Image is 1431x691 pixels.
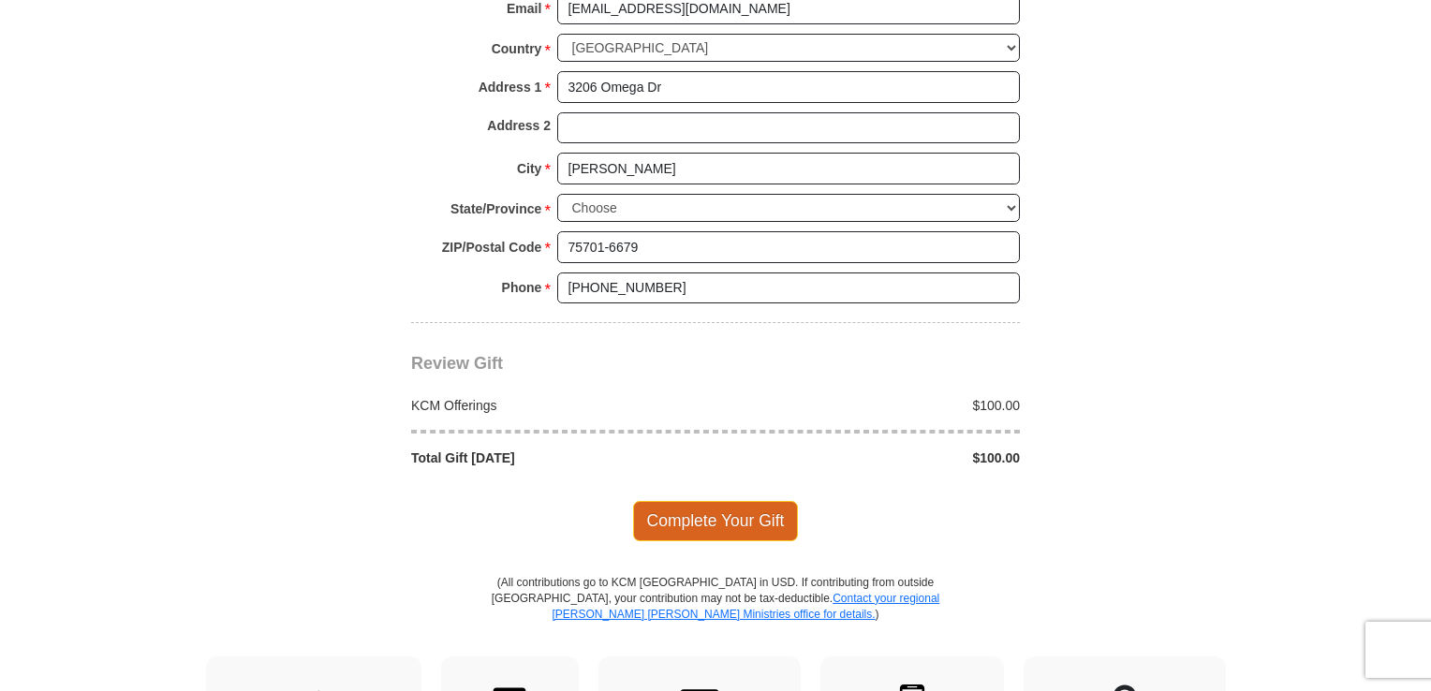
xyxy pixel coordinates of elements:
strong: City [517,155,541,182]
div: KCM Offerings [402,396,716,415]
a: Contact your regional [PERSON_NAME] [PERSON_NAME] Ministries office for details. [552,592,939,621]
div: $100.00 [715,396,1030,415]
strong: ZIP/Postal Code [442,234,542,260]
span: Review Gift [411,354,503,373]
div: Total Gift [DATE] [402,448,716,467]
strong: Country [492,36,542,62]
strong: State/Province [450,196,541,222]
span: Complete Your Gift [633,501,799,540]
p: (All contributions go to KCM [GEOGRAPHIC_DATA] in USD. If contributing from outside [GEOGRAPHIC_D... [491,575,940,656]
strong: Phone [502,274,542,301]
strong: Address 2 [487,112,551,139]
div: $100.00 [715,448,1030,467]
strong: Address 1 [479,74,542,100]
